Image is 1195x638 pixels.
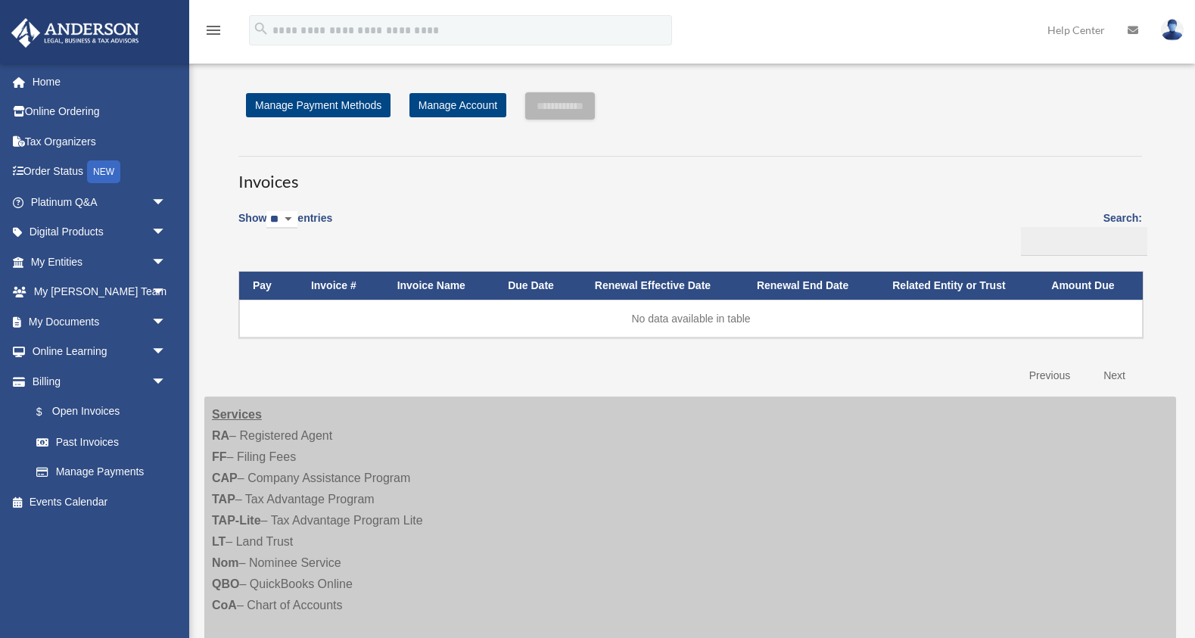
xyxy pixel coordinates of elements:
[151,307,182,338] span: arrow_drop_down
[238,209,332,244] label: Show entries
[151,217,182,248] span: arrow_drop_down
[212,408,262,421] strong: Services
[212,429,229,442] strong: RA
[11,337,189,367] a: Online Learningarrow_drop_down
[204,26,223,39] a: menu
[384,272,495,300] th: Invoice Name: activate to sort column ascending
[11,217,189,247] a: Digital Productsarrow_drop_down
[151,366,182,397] span: arrow_drop_down
[151,247,182,278] span: arrow_drop_down
[879,272,1038,300] th: Related Entity or Trust: activate to sort column ascending
[743,272,879,300] th: Renewal End Date: activate to sort column ascending
[212,577,239,590] strong: QBO
[11,307,189,337] a: My Documentsarrow_drop_down
[1161,19,1184,41] img: User Pic
[1038,272,1143,300] th: Amount Due: activate to sort column ascending
[212,599,237,612] strong: CoA
[21,397,174,428] a: $Open Invoices
[11,97,189,127] a: Online Ordering
[11,277,189,307] a: My [PERSON_NAME] Teamarrow_drop_down
[246,93,391,117] a: Manage Payment Methods
[212,556,239,569] strong: Nom
[212,471,238,484] strong: CAP
[212,535,226,548] strong: LT
[151,187,182,218] span: arrow_drop_down
[297,272,384,300] th: Invoice #: activate to sort column ascending
[11,366,182,397] a: Billingarrow_drop_down
[11,247,189,277] a: My Entitiesarrow_drop_down
[7,18,144,48] img: Anderson Advisors Platinum Portal
[11,67,189,97] a: Home
[1092,360,1137,391] a: Next
[11,126,189,157] a: Tax Organizers
[11,157,189,188] a: Order StatusNEW
[409,93,506,117] a: Manage Account
[151,277,182,308] span: arrow_drop_down
[494,272,581,300] th: Due Date: activate to sort column ascending
[1016,209,1142,256] label: Search:
[204,21,223,39] i: menu
[581,272,743,300] th: Renewal Effective Date: activate to sort column ascending
[238,156,1142,194] h3: Invoices
[212,493,235,506] strong: TAP
[212,450,227,463] strong: FF
[253,20,269,37] i: search
[11,187,189,217] a: Platinum Q&Aarrow_drop_down
[21,427,182,457] a: Past Invoices
[21,457,182,487] a: Manage Payments
[1018,360,1081,391] a: Previous
[239,272,297,300] th: Pay: activate to sort column descending
[11,487,189,517] a: Events Calendar
[212,514,261,527] strong: TAP-Lite
[266,211,297,229] select: Showentries
[87,160,120,183] div: NEW
[239,300,1143,338] td: No data available in table
[151,337,182,368] span: arrow_drop_down
[1021,227,1147,256] input: Search:
[45,403,52,422] span: $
